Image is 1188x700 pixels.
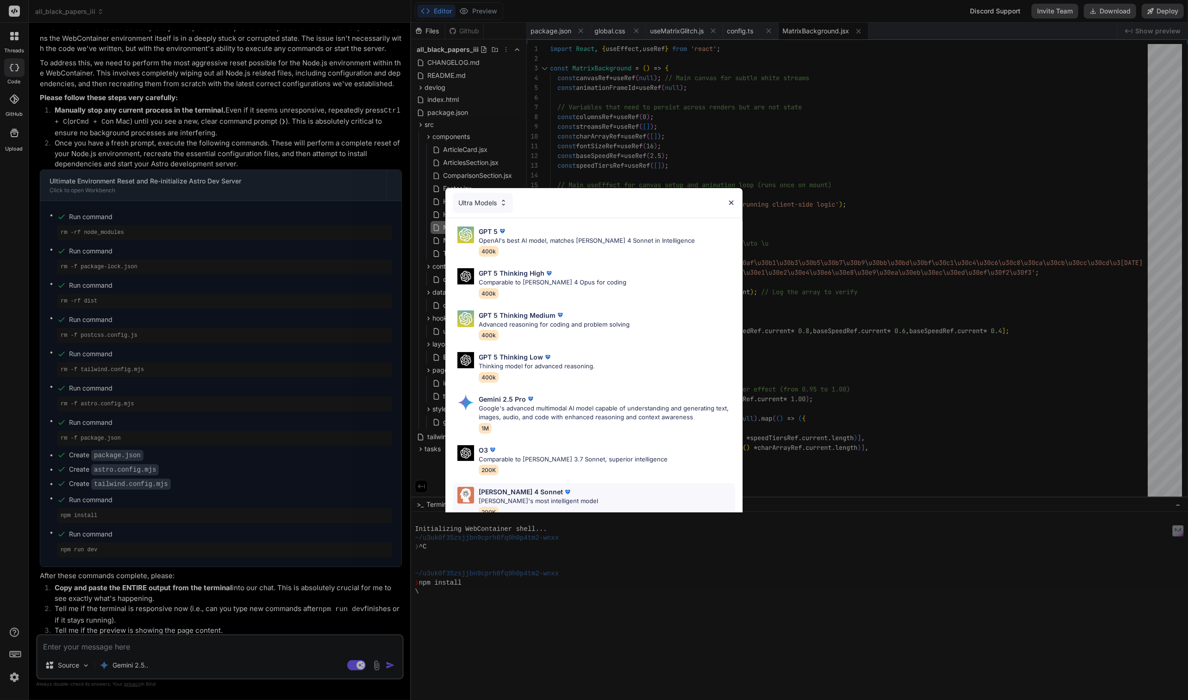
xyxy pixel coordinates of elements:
img: Pick Models [457,394,474,411]
img: premium [488,445,497,454]
img: Pick Models [457,268,474,284]
img: premium [544,269,554,278]
p: [PERSON_NAME] 4 Sonnet [479,487,563,497]
p: GPT 5 Thinking Low [479,352,543,362]
img: premium [563,487,572,497]
p: GPT 5 [479,227,498,236]
p: Comparable to [PERSON_NAME] 3.7 Sonnet, superior intelligence [479,455,668,464]
p: Thinking model for advanced reasoning. [479,362,595,371]
img: Pick Models [457,227,474,243]
img: premium [543,353,552,362]
p: Advanced reasoning for coding and problem solving [479,320,630,329]
span: 400k [479,330,499,341]
img: Pick Models [457,310,474,327]
img: close [727,199,735,207]
span: 400k [479,246,499,257]
img: premium [498,227,507,236]
img: Pick Models [500,199,507,207]
span: 1M [479,423,492,434]
img: premium [526,394,535,404]
p: Google's advanced multimodal AI model capable of understanding and generating text, images, audio... [479,404,735,422]
img: premium [556,310,565,320]
p: O3 [479,445,488,455]
span: 400k [479,372,499,383]
span: 200K [479,507,499,517]
p: [PERSON_NAME]'s most intelligent model [479,497,598,506]
p: GPT 5 Thinking High [479,268,544,278]
p: Comparable to [PERSON_NAME] 4 Opus for coding [479,278,626,287]
span: 200K [479,465,499,475]
img: Pick Models [457,487,474,504]
p: GPT 5 Thinking Medium [479,310,556,320]
span: 400k [479,288,499,299]
p: OpenAI's best AI model, matches [PERSON_NAME] 4 Sonnet in Intelligence [479,236,695,246]
div: Ultra Models [453,193,513,213]
img: Pick Models [457,352,474,368]
img: Pick Models [457,445,474,461]
p: Gemini 2.5 Pro [479,394,526,404]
